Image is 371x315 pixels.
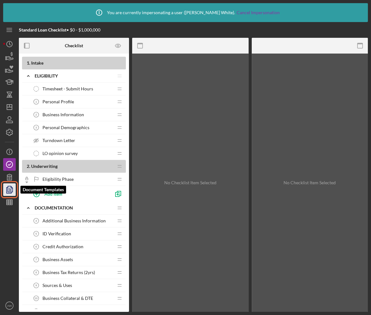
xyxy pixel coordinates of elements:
tspan: 8 [36,271,37,274]
div: Documentation [35,205,113,210]
span: Personal Profile [42,99,74,104]
span: Business Collateral & DTE [42,296,93,301]
tspan: 6 [36,245,37,248]
tspan: 7 [36,258,37,261]
span: 1 . [27,60,30,66]
tspan: 2 [36,113,37,116]
button: AW [3,299,16,312]
span: Business Information [42,112,84,117]
div: No Checklist Item Selected [164,180,216,185]
b: Standard Loan Checklist [19,27,66,32]
span: Personal Demographics [42,125,89,130]
span: Underwriting [31,163,58,169]
div: You are currently impersonating a user ( [PERSON_NAME] White ). [91,5,280,20]
span: Turndown Letter [42,138,75,143]
b: Checklist [65,43,83,48]
div: No Checklist Item Selected [284,180,336,185]
tspan: 9 [36,284,37,287]
span: 2 . [27,163,30,169]
span: ID Verification [42,231,71,236]
div: Add Item [44,188,62,200]
tspan: 3 [36,126,37,129]
span: Personal Collateral [42,309,80,314]
text: AW [7,304,12,307]
span: LO opinion survey [42,151,78,156]
span: Additional Business Information [42,218,106,223]
span: Timesheet - Submit Hours [42,86,93,91]
tspan: 5 [36,232,37,235]
tspan: 4 [36,219,37,222]
span: Intake [31,60,43,66]
tspan: 1 [36,100,37,103]
a: Cancel Impersonation [237,10,280,15]
div: • $0 - $1,000,000 [19,27,100,32]
span: Business Tax Returns (2yrs) [42,270,95,275]
div: Eligibility [35,73,113,78]
tspan: 10 [35,297,38,300]
span: Eligibility Phase [42,177,74,182]
span: Sources & Uses [42,283,72,288]
span: Business Assets [42,257,73,262]
span: Credit Authorization [42,244,83,249]
button: Add Item [28,187,110,200]
button: Preview as [111,39,125,53]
